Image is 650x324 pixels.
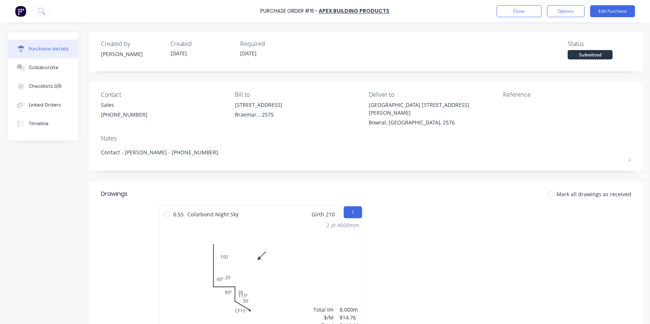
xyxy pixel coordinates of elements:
[8,96,78,114] button: Linked Orders
[557,190,631,198] span: Mark all drawings as received
[171,39,234,48] div: Created
[29,64,58,71] div: Collaborate
[568,39,631,48] div: Status
[101,39,165,48] div: Created by
[547,5,585,17] button: Options
[235,101,282,109] div: [STREET_ADDRESS]
[313,314,334,321] div: $/M
[29,102,61,108] div: Linked Orders
[8,114,78,133] button: Timeline
[29,46,69,52] div: Purchase details
[29,120,49,127] div: Timeline
[8,77,78,96] button: Checklists 0/0
[101,50,165,58] div: [PERSON_NAME]
[8,40,78,58] button: Purchase details
[340,306,359,314] div: 8.000m
[312,210,335,218] span: Girth 210
[101,101,147,109] div: Sales
[344,206,362,218] button: 1
[169,210,187,218] span: 0.55
[503,90,631,99] div: Reference
[369,101,497,117] div: [GEOGRAPHIC_DATA] [STREET_ADDRESS][PERSON_NAME]
[235,90,363,99] div: Bill to
[29,83,62,90] div: Checklists 0/0
[369,90,497,99] div: Deliver to
[101,134,631,143] div: Notes
[340,314,359,321] div: $14.76
[15,6,26,17] img: Factory
[319,7,390,15] a: Apex Building Products
[590,5,635,17] button: Edit Purchase
[240,39,304,48] div: Required
[215,211,239,218] span: Night Sky
[187,211,214,218] span: Colorbond
[313,306,334,314] div: Total lm
[261,7,318,15] div: Purchase Order #15 -
[497,5,542,17] button: Close
[568,50,613,59] div: Submitted
[8,58,78,77] button: Collaborate
[101,189,214,198] div: Drawings
[101,145,631,161] textarea: Contact - [PERSON_NAME] - [PHONE_NUMBER]
[326,221,359,229] div: 2 at 4000mm
[101,111,147,118] div: [PHONE_NUMBER]
[235,111,282,118] div: Braemar, , 2575
[369,118,497,126] div: Bowral, [GEOGRAPHIC_DATA], 2576
[101,90,229,99] div: Contact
